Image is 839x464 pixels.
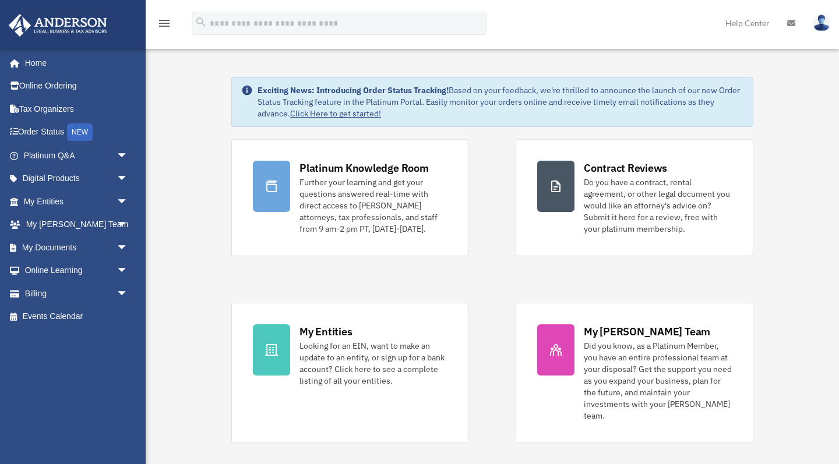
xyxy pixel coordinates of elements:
strong: Exciting News: Introducing Order Status Tracking! [258,85,449,95]
a: Platinum Q&Aarrow_drop_down [8,144,146,167]
a: Order StatusNEW [8,121,146,144]
a: Click Here to get started! [290,108,381,119]
i: search [195,16,207,29]
img: User Pic [813,15,830,31]
a: Platinum Knowledge Room Further your learning and get your questions answered real-time with dire... [231,139,469,256]
span: arrow_drop_down [117,144,140,168]
a: My Entitiesarrow_drop_down [8,190,146,213]
div: My Entities [299,324,352,339]
div: Based on your feedback, we're thrilled to announce the launch of our new Order Status Tracking fe... [258,84,743,119]
span: arrow_drop_down [117,259,140,283]
div: Do you have a contract, rental agreement, or other legal document you would like an attorney's ad... [584,176,732,235]
i: menu [157,16,171,30]
a: My Documentsarrow_drop_down [8,236,146,259]
div: NEW [67,123,93,141]
div: Looking for an EIN, want to make an update to an entity, or sign up for a bank account? Click her... [299,340,447,387]
a: Contract Reviews Do you have a contract, rental agreement, or other legal document you would like... [516,139,753,256]
a: Digital Productsarrow_drop_down [8,167,146,190]
a: Home [8,51,140,75]
div: Contract Reviews [584,161,667,175]
a: Events Calendar [8,305,146,328]
a: Online Learningarrow_drop_down [8,259,146,282]
img: Anderson Advisors Platinum Portal [5,14,111,37]
a: Billingarrow_drop_down [8,282,146,305]
span: arrow_drop_down [117,167,140,191]
div: Further your learning and get your questions answered real-time with direct access to [PERSON_NAM... [299,176,447,235]
a: My Entities Looking for an EIN, want to make an update to an entity, or sign up for a bank accoun... [231,303,469,443]
span: arrow_drop_down [117,236,140,260]
div: Did you know, as a Platinum Member, you have an entire professional team at your disposal? Get th... [584,340,732,422]
div: Platinum Knowledge Room [299,161,429,175]
a: My [PERSON_NAME] Teamarrow_drop_down [8,213,146,236]
div: My [PERSON_NAME] Team [584,324,710,339]
span: arrow_drop_down [117,213,140,237]
span: arrow_drop_down [117,190,140,214]
span: arrow_drop_down [117,282,140,306]
a: My [PERSON_NAME] Team Did you know, as a Platinum Member, you have an entire professional team at... [516,303,753,443]
a: Tax Organizers [8,97,146,121]
a: Online Ordering [8,75,146,98]
a: menu [157,20,171,30]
